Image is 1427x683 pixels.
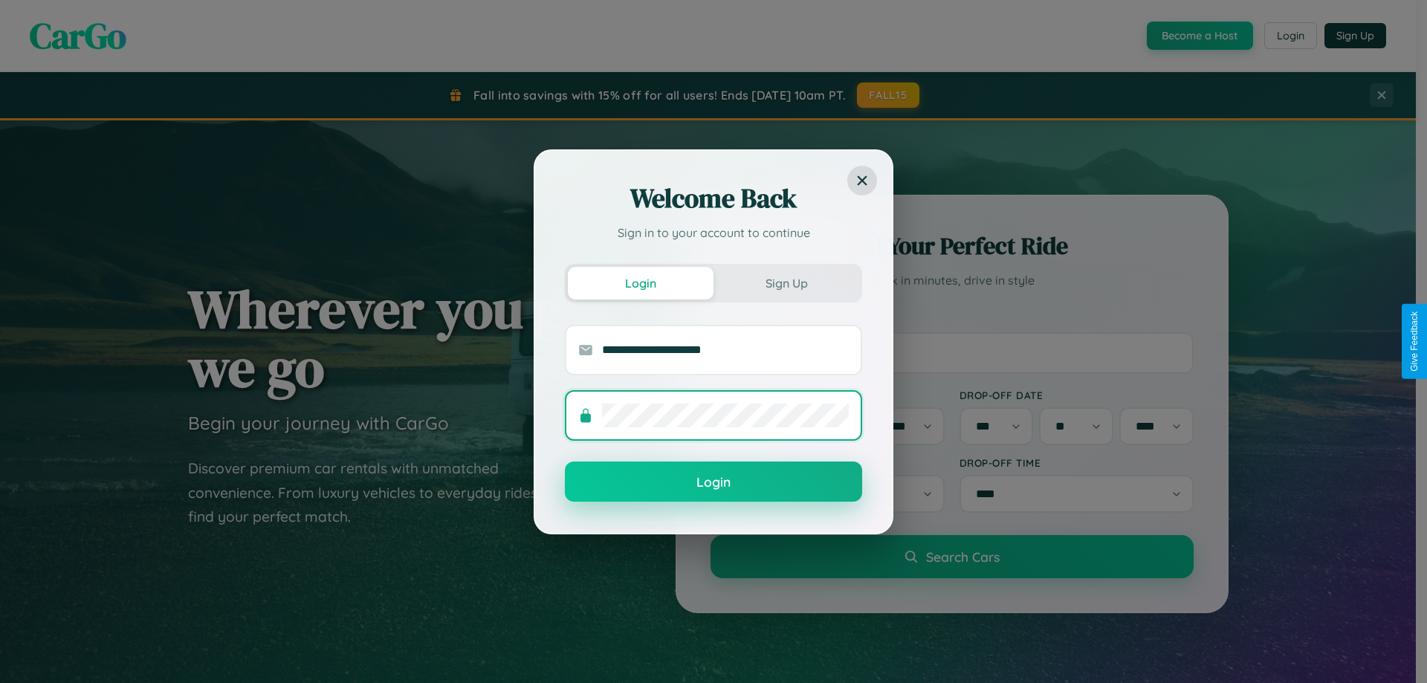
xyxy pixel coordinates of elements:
button: Login [565,462,862,502]
button: Sign Up [713,267,859,300]
div: Give Feedback [1409,311,1420,372]
h2: Welcome Back [565,181,862,216]
button: Login [568,267,713,300]
p: Sign in to your account to continue [565,224,862,242]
